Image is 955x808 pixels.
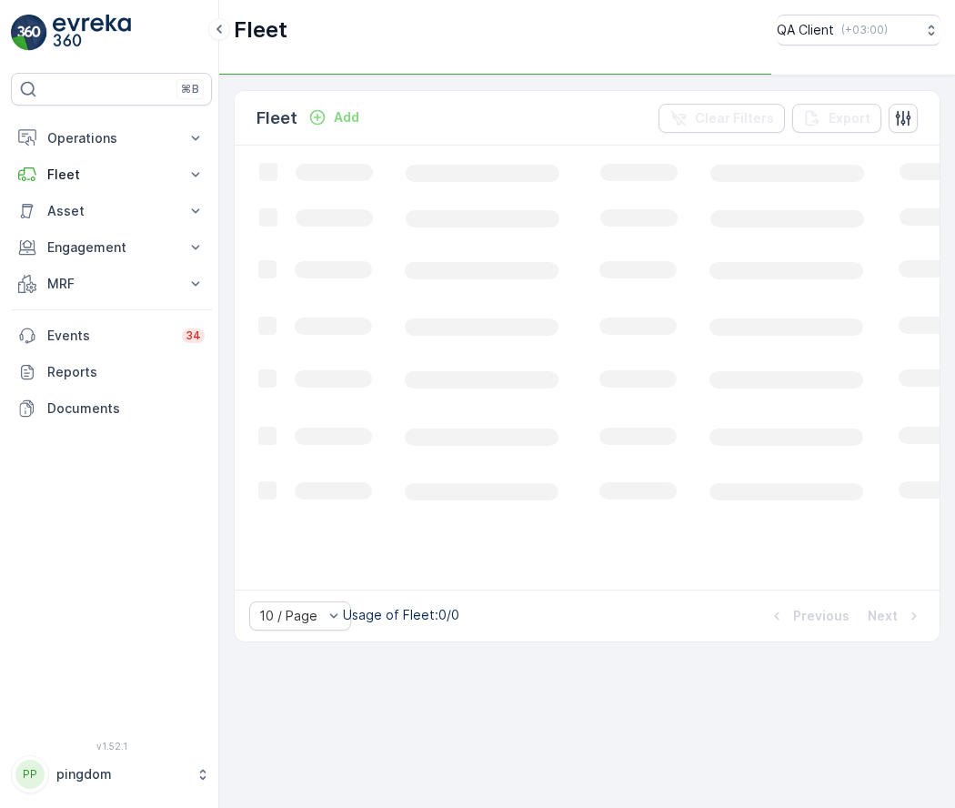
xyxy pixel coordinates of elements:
[793,607,849,625] p: Previous
[11,120,212,157] button: Operations
[829,109,870,127] p: Export
[11,354,212,390] a: Reports
[334,108,359,126] p: Add
[11,741,212,752] span: v 1.52.1
[11,193,212,229] button: Asset
[47,166,176,184] p: Fleet
[186,328,201,343] p: 34
[766,605,851,627] button: Previous
[11,318,212,354] a: Events34
[343,606,459,624] p: Usage of Fleet : 0/0
[11,157,212,193] button: Fleet
[47,275,176,293] p: MRF
[792,104,881,133] button: Export
[695,109,774,127] p: Clear Filters
[53,15,131,51] img: logo_light-DOdMpM7g.png
[11,755,212,793] button: PPpingdom
[56,765,186,783] p: pingdom
[11,15,47,51] img: logo
[841,23,888,37] p: ( +03:00 )
[181,82,199,96] p: ⌘B
[777,21,834,39] p: QA Client
[47,129,176,147] p: Operations
[47,202,176,220] p: Asset
[15,760,45,789] div: PP
[47,399,205,418] p: Documents
[47,363,205,381] p: Reports
[866,605,925,627] button: Next
[658,104,785,133] button: Clear Filters
[11,266,212,302] button: MRF
[11,229,212,266] button: Engagement
[301,106,367,128] button: Add
[47,327,171,345] p: Events
[868,607,898,625] p: Next
[234,15,287,45] p: Fleet
[47,238,176,257] p: Engagement
[11,390,212,427] a: Documents
[256,106,297,131] p: Fleet
[777,15,940,45] button: QA Client(+03:00)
